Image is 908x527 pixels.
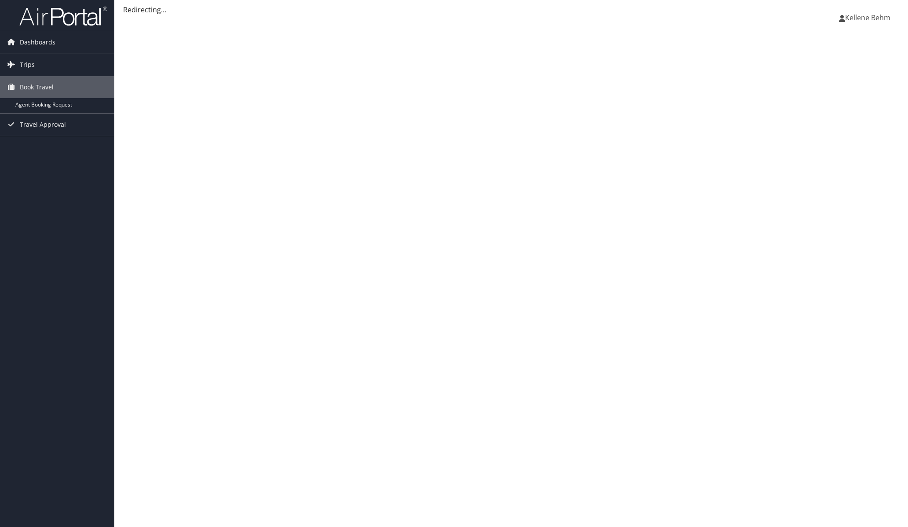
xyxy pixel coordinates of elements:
[20,114,66,136] span: Travel Approval
[839,4,899,31] a: Kellene Behm
[123,4,899,15] div: Redirecting...
[19,6,107,26] img: airportal-logo.png
[845,13,890,22] span: Kellene Behm
[20,76,54,98] span: Book Travel
[20,31,55,53] span: Dashboards
[20,54,35,76] span: Trips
